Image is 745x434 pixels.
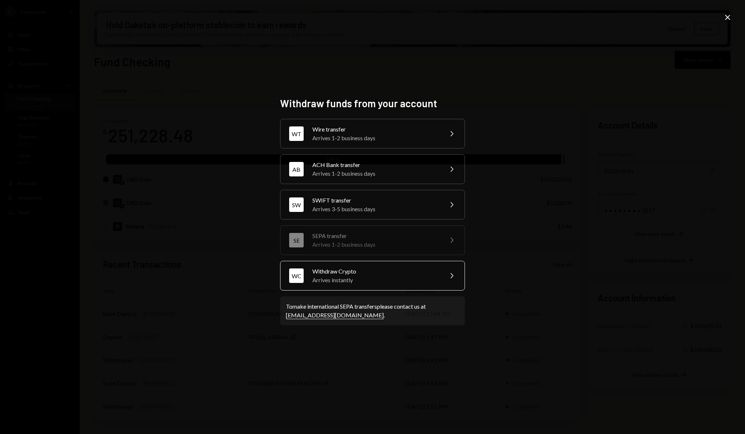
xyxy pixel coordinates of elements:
[312,267,438,276] div: Withdraw Crypto
[280,190,465,220] button: SWSWIFT transferArrives 3-5 business days
[312,205,438,213] div: Arrives 3-5 business days
[312,160,438,169] div: ACH Bank transfer
[312,125,438,134] div: Wire transfer
[289,197,304,212] div: SW
[286,312,384,319] a: [EMAIL_ADDRESS][DOMAIN_NAME]
[280,225,465,255] button: SESEPA transferArrives 1-2 business days
[280,119,465,149] button: WTWire transferArrives 1-2 business days
[312,134,438,142] div: Arrives 1-2 business days
[289,268,304,283] div: WC
[280,261,465,291] button: WCWithdraw CryptoArrives instantly
[280,96,465,110] h2: Withdraw funds from your account
[280,154,465,184] button: ABACH Bank transferArrives 1-2 business days
[286,302,459,320] div: To make international SEPA transfers please contact us at .
[289,126,304,141] div: WT
[312,276,438,284] div: Arrives instantly
[312,196,438,205] div: SWIFT transfer
[312,169,438,178] div: Arrives 1-2 business days
[289,162,304,176] div: AB
[312,240,438,249] div: Arrives 1-2 business days
[289,233,304,247] div: SE
[312,231,438,240] div: SEPA transfer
